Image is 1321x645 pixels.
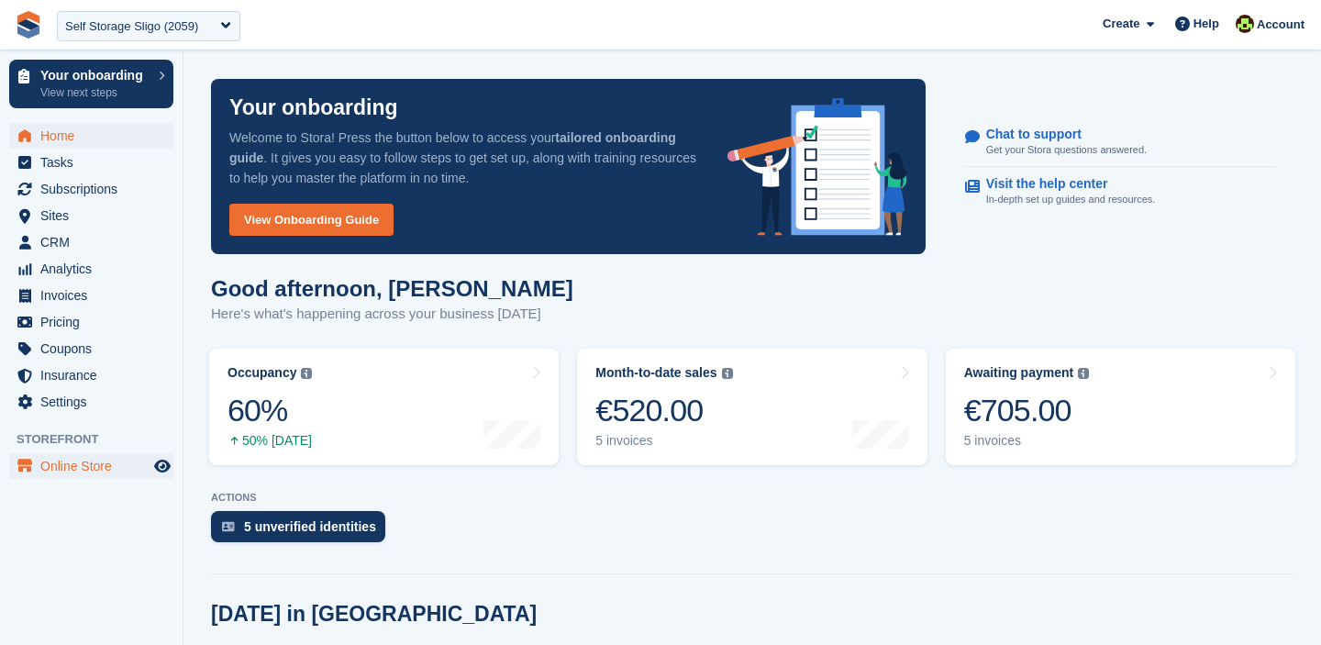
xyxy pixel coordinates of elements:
span: Subscriptions [40,176,150,202]
a: View Onboarding Guide [229,204,394,236]
p: Your onboarding [229,97,398,118]
img: icon-info-grey-7440780725fd019a000dd9b08b2336e03edf1995a4989e88bcd33f0948082b44.svg [722,368,733,379]
img: icon-info-grey-7440780725fd019a000dd9b08b2336e03edf1995a4989e88bcd33f0948082b44.svg [1078,368,1089,379]
span: Storefront [17,430,183,449]
a: Your onboarding View next steps [9,60,173,108]
div: 5 invoices [595,433,732,449]
a: Visit the help center In-depth set up guides and resources. [965,167,1276,217]
div: 50% [DATE] [228,433,312,449]
span: Invoices [40,283,150,308]
span: Pricing [40,309,150,335]
span: Account [1257,16,1304,34]
div: Month-to-date sales [595,365,716,381]
a: menu [9,453,173,479]
div: Self Storage Sligo (2059) [65,17,198,36]
span: Analytics [40,256,150,282]
span: Settings [40,389,150,415]
p: ACTIONS [211,492,1293,504]
span: Insurance [40,362,150,388]
img: icon-info-grey-7440780725fd019a000dd9b08b2336e03edf1995a4989e88bcd33f0948082b44.svg [301,368,312,379]
a: menu [9,389,173,415]
p: View next steps [40,84,150,101]
a: Awaiting payment €705.00 5 invoices [946,349,1295,465]
a: Occupancy 60% 50% [DATE] [209,349,559,465]
a: menu [9,256,173,282]
p: Get your Stora questions answered. [986,142,1147,158]
a: Preview store [151,455,173,477]
a: menu [9,283,173,308]
span: Help [1193,15,1219,33]
div: 5 unverified identities [244,519,376,534]
a: menu [9,362,173,388]
span: Tasks [40,150,150,175]
img: verify_identity-adf6edd0f0f0b5bbfe63781bf79b02c33cf7c696d77639b501bdc392416b5a36.svg [222,521,235,532]
div: Awaiting payment [964,365,1074,381]
a: 5 unverified identities [211,511,394,551]
p: Welcome to Stora! Press the button below to access your . It gives you easy to follow steps to ge... [229,128,698,188]
div: 5 invoices [964,433,1090,449]
a: menu [9,150,173,175]
span: CRM [40,229,150,255]
a: menu [9,229,173,255]
span: Coupons [40,336,150,361]
div: €705.00 [964,392,1090,429]
a: menu [9,123,173,149]
img: stora-icon-8386f47178a22dfd0bd8f6a31ec36ba5ce8667c1dd55bd0f319d3a0aa187defe.svg [15,11,42,39]
p: Your onboarding [40,69,150,82]
div: Occupancy [228,365,296,381]
div: €520.00 [595,392,732,429]
span: Online Store [40,453,150,479]
h2: [DATE] in [GEOGRAPHIC_DATA] [211,602,537,627]
img: Catherine Coffey [1236,15,1254,33]
p: Visit the help center [986,176,1141,192]
p: Here's what's happening across your business [DATE] [211,304,573,325]
span: Home [40,123,150,149]
a: menu [9,336,173,361]
a: Chat to support Get your Stora questions answered. [965,117,1276,168]
p: Chat to support [986,127,1132,142]
h1: Good afternoon, [PERSON_NAME] [211,276,573,301]
a: Month-to-date sales €520.00 5 invoices [577,349,927,465]
a: menu [9,203,173,228]
span: Create [1103,15,1139,33]
span: Sites [40,203,150,228]
a: menu [9,176,173,202]
img: onboarding-info-6c161a55d2c0e0a8cae90662b2fe09162a5109e8cc188191df67fb4f79e88e88.svg [727,98,907,236]
div: 60% [228,392,312,429]
p: In-depth set up guides and resources. [986,192,1156,207]
a: menu [9,309,173,335]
